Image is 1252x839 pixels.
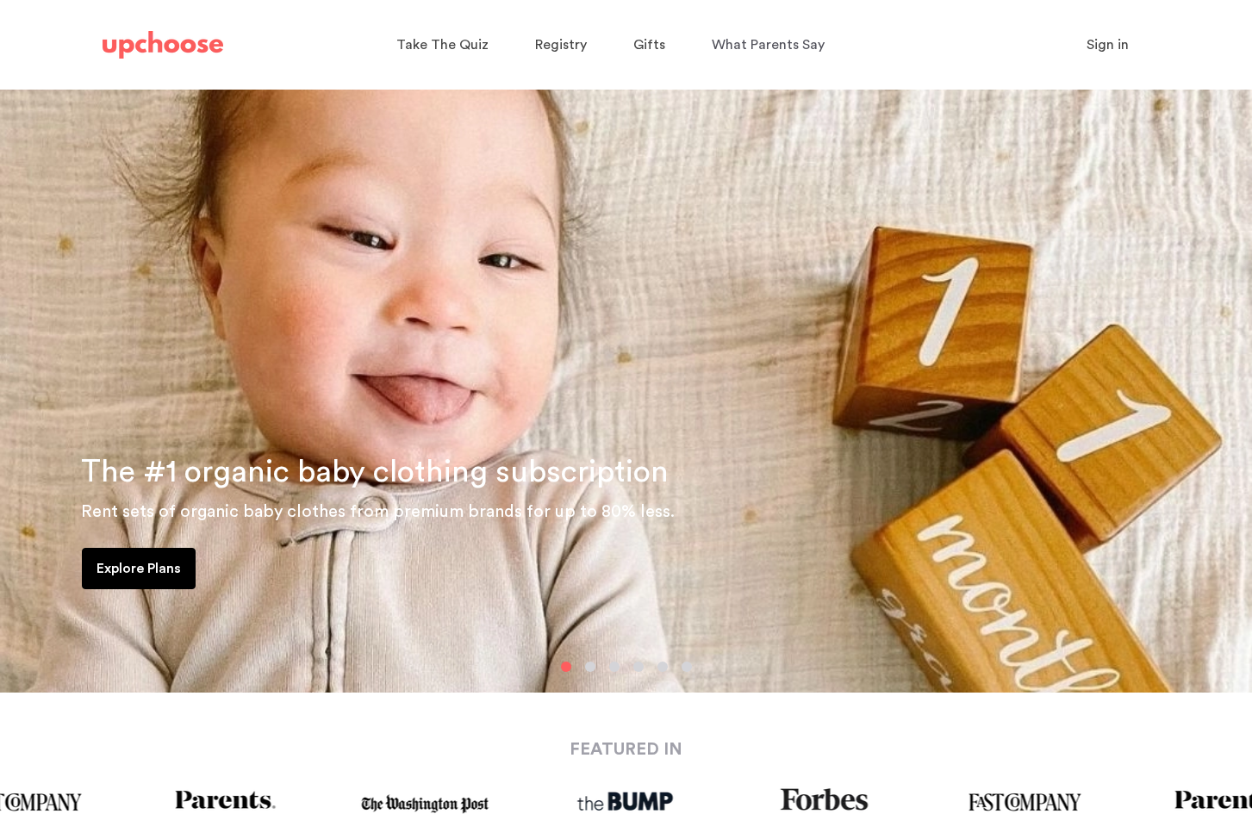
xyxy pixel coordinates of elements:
[1065,28,1150,62] button: Sign in
[570,741,682,758] strong: FEATURED IN
[712,28,830,62] a: What Parents Say
[103,31,223,59] img: UpChoose
[103,28,223,63] a: UpChoose
[396,28,494,62] a: Take The Quiz
[81,498,1231,525] p: Rent sets of organic baby clothes from premium brands for up to 80% less.
[633,38,665,52] span: Gifts
[712,38,825,52] span: What Parents Say
[1087,38,1129,52] span: Sign in
[396,38,489,52] span: Take The Quiz
[535,28,592,62] a: Registry
[535,38,587,52] span: Registry
[82,548,196,589] a: Explore Plans
[97,558,181,579] p: Explore Plans
[633,28,670,62] a: Gifts
[81,457,669,488] span: The #1 organic baby clothing subscription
